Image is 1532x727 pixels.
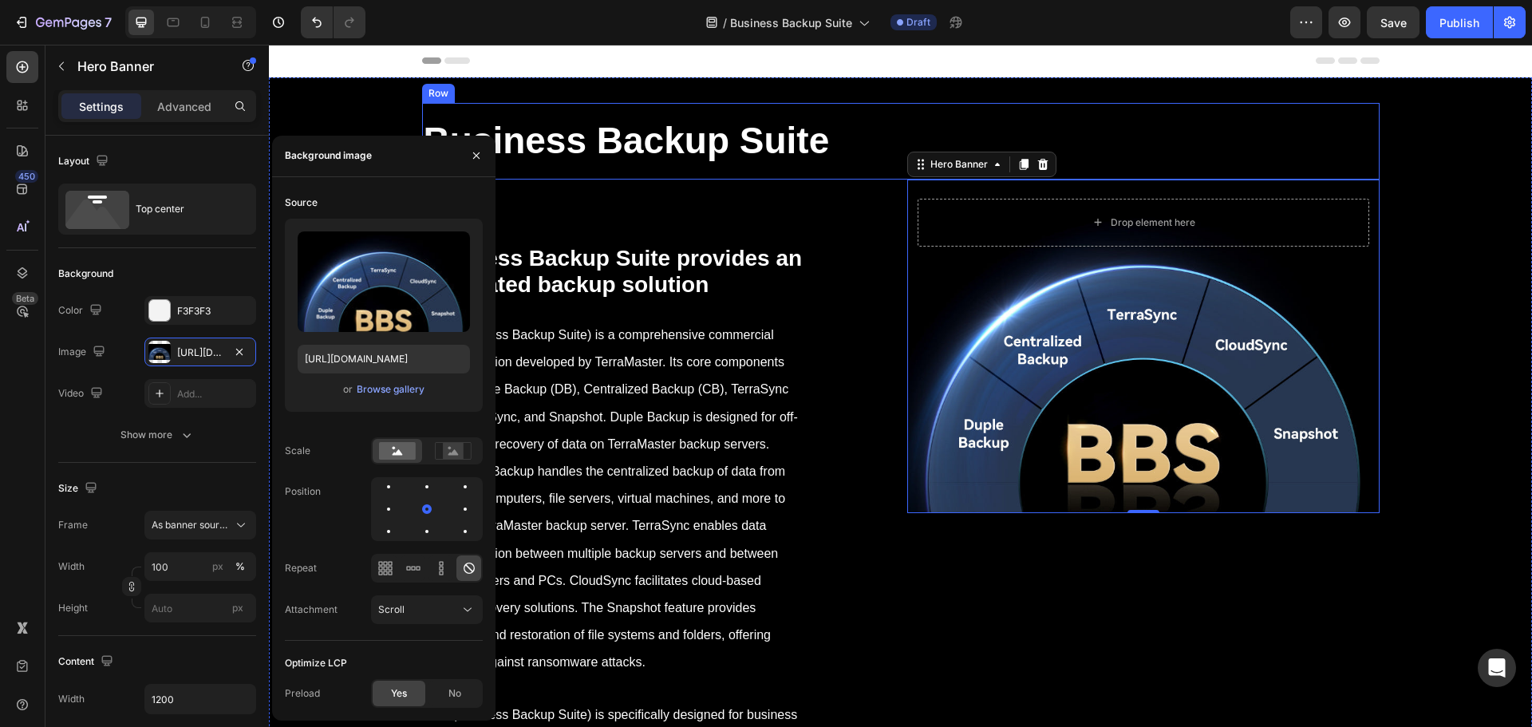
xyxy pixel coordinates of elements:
[58,267,113,281] div: Background
[1478,649,1516,687] div: Open Intercom Messenger
[77,57,213,76] p: Hero Banner
[285,686,320,701] div: Preload
[145,685,255,713] input: Auto
[285,196,318,210] div: Source
[232,602,243,614] span: px
[723,14,727,31] span: /
[235,559,245,574] div: %
[58,383,106,405] div: Video
[298,231,470,332] img: preview-image
[1439,14,1479,31] div: Publish
[177,387,252,401] div: Add...
[658,113,722,127] div: Hero Banner
[842,172,926,184] div: Drop element here
[105,13,112,32] p: 7
[58,151,112,172] div: Layout
[906,15,930,30] span: Draft
[1367,6,1419,38] button: Save
[144,511,256,539] button: As banner source
[285,148,372,163] div: Background image
[58,518,88,532] label: Frame
[58,421,256,449] button: Show more
[144,552,256,581] input: px%
[448,686,461,701] span: No
[120,427,195,443] div: Show more
[58,559,85,574] label: Width
[208,557,227,576] button: %
[58,478,101,500] div: Size
[1426,6,1493,38] button: Publish
[285,603,338,617] div: Attachment
[298,345,470,373] input: https://example.com/image.jpg
[6,6,119,38] button: 7
[356,381,425,397] button: Browse gallery
[378,603,405,615] span: Scroll
[155,283,529,624] span: BBS (Business Backup Suite) is a comprehensive commercial backup solution developed by TerraMaste...
[136,191,233,227] div: Top center
[285,656,347,670] div: Optimize LCP
[12,292,38,305] div: Beta
[231,557,250,576] button: px
[638,135,1111,468] div: Background Image
[285,444,310,458] div: Scale
[730,14,852,31] span: Business Backup Suite
[144,594,256,622] input: px
[212,559,223,574] div: px
[58,692,85,706] div: Width
[343,380,353,399] span: or
[285,561,317,575] div: Repeat
[285,484,321,499] div: Position
[357,382,424,397] div: Browse gallery
[79,98,124,115] p: Settings
[152,518,230,532] span: As banner source
[58,601,88,615] label: Height
[177,346,223,360] div: [URL][DOMAIN_NAME]
[58,651,116,673] div: Content
[15,170,38,183] div: 450
[269,45,1532,727] iframe: Design area
[58,342,109,363] div: Image
[1380,16,1407,30] span: Save
[157,98,211,115] p: Advanced
[177,304,252,318] div: F3F3F3
[301,6,365,38] div: Undo/Redo
[371,595,483,624] button: Scroll
[58,300,105,322] div: Color
[391,686,407,701] span: Yes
